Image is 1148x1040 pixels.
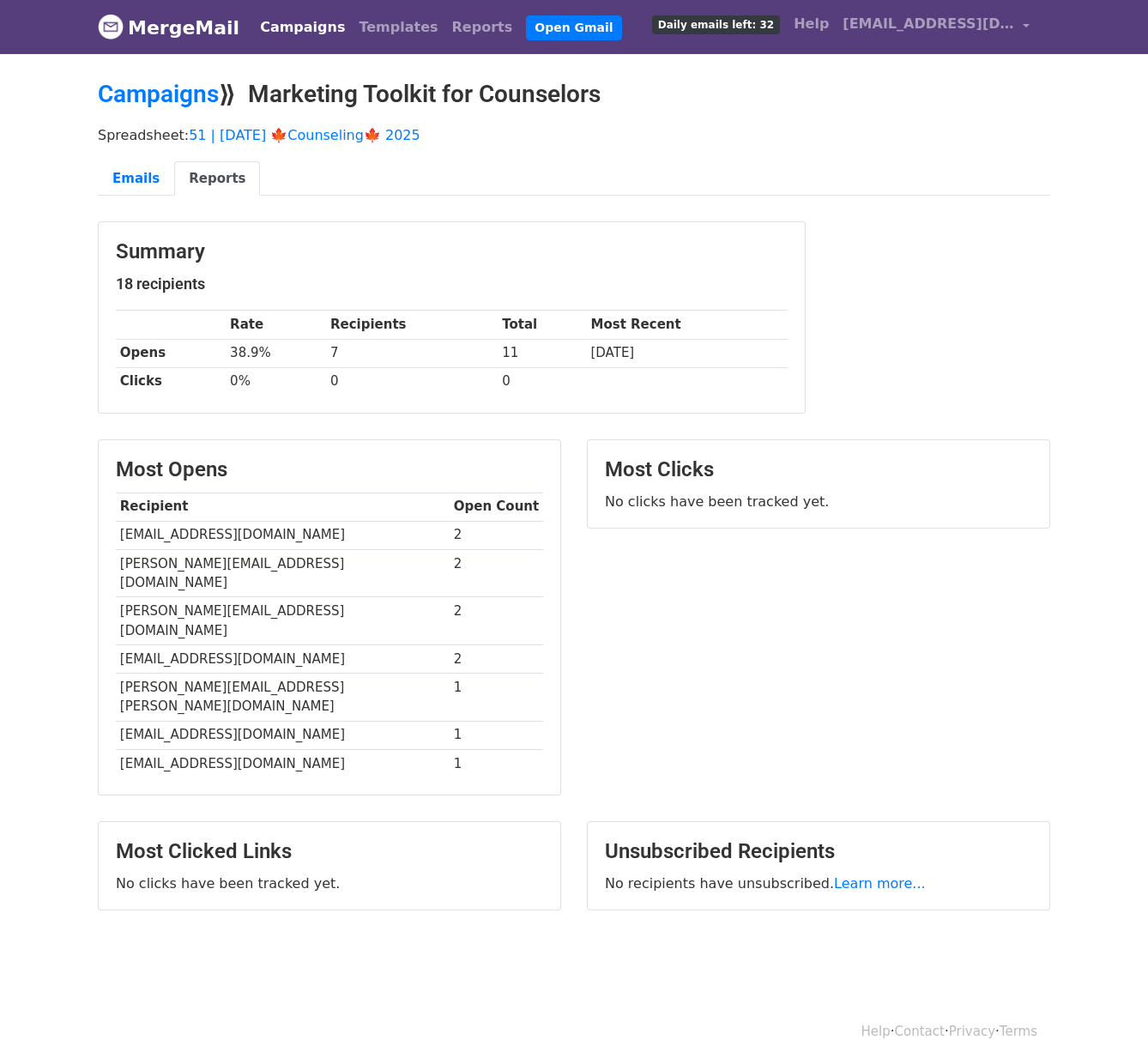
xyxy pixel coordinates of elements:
td: 11 [498,339,586,367]
td: [PERSON_NAME][EMAIL_ADDRESS][DOMAIN_NAME] [116,549,450,597]
td: [PERSON_NAME][EMAIL_ADDRESS][DOMAIN_NAME] [116,597,450,645]
a: Emails [98,161,174,197]
td: 1 [450,721,543,749]
p: No clicks have been tracked yet. [116,874,543,892]
td: 1 [450,674,543,722]
td: [EMAIL_ADDRESS][DOMAIN_NAME] [116,521,450,549]
td: 2 [450,549,543,597]
a: Help [861,1024,891,1039]
p: Spreadsheet: [98,126,1050,144]
th: Total [498,311,586,339]
a: Open Gmail [526,15,621,40]
h3: Unsubscribed Recipients [605,839,1032,864]
h3: Summary [116,239,788,264]
a: Terms [1000,1024,1037,1039]
td: 0 [326,367,498,396]
th: Open Count [450,493,543,521]
td: [EMAIL_ADDRESS][DOMAIN_NAME] [116,721,450,749]
td: 0% [226,367,326,396]
span: [EMAIL_ADDRESS][DOMAIN_NAME] [843,14,1014,34]
th: Most Recent [587,311,788,339]
td: 2 [450,521,543,549]
td: 38.9% [226,339,326,367]
a: Daily emails left: 32 [645,7,787,41]
iframe: Chat Widget [1062,958,1148,1040]
h3: Most Clicks [605,457,1032,482]
h3: Most Opens [116,457,543,482]
td: 1 [450,749,543,777]
td: [EMAIL_ADDRESS][DOMAIN_NAME] [116,644,450,673]
th: Rate [226,311,326,339]
h5: 18 recipients [116,275,788,293]
h3: Most Clicked Links [116,839,543,864]
a: Templates [352,10,444,45]
a: 51 | [DATE] 🍁Counseling🍁 2025 [189,127,420,143]
p: No clicks have been tracked yet. [605,493,1032,511]
td: [PERSON_NAME][EMAIL_ADDRESS][PERSON_NAME][DOMAIN_NAME] [116,674,450,722]
th: Opens [116,339,226,367]
th: Recipient [116,493,450,521]
td: 7 [326,339,498,367]
a: Contact [895,1024,945,1039]
a: Help [787,7,836,41]
a: Privacy [949,1024,995,1039]
p: No recipients have unsubscribed. [605,874,1032,892]
h2: ⟫ Marketing Toolkit for Counselors [98,80,1050,109]
a: Reports [445,10,520,45]
span: Daily emails left: 32 [652,15,780,34]
img: MergeMail logo [98,14,124,39]
th: Clicks [116,367,226,396]
td: [EMAIL_ADDRESS][DOMAIN_NAME] [116,749,450,777]
a: Campaigns [98,80,219,108]
td: 0 [498,367,586,396]
a: [EMAIL_ADDRESS][DOMAIN_NAME] [836,7,1036,47]
td: [DATE] [587,339,788,367]
a: Reports [174,161,260,197]
a: MergeMail [98,9,239,45]
th: Recipients [326,311,498,339]
a: Campaigns [253,10,352,45]
td: 2 [450,597,543,645]
a: Learn more... [834,875,926,892]
td: 2 [450,644,543,673]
